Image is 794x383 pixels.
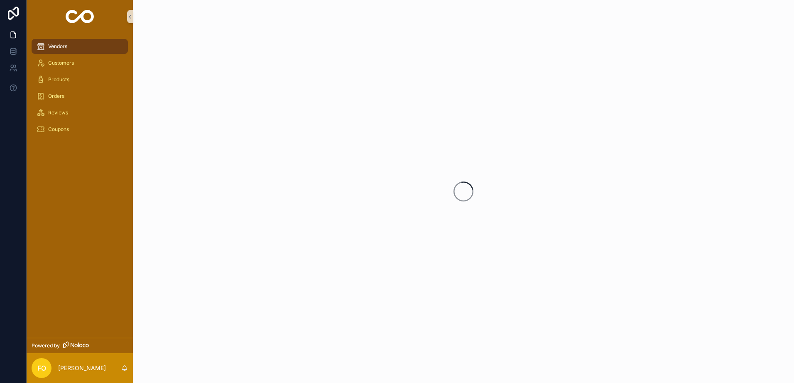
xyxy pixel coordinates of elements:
[27,33,133,148] div: scrollable content
[32,56,128,70] a: Customers
[48,60,74,66] span: Customers
[32,105,128,120] a: Reviews
[48,43,67,50] span: Vendors
[32,122,128,137] a: Coupons
[32,89,128,104] a: Orders
[32,342,60,349] span: Powered by
[48,126,69,133] span: Coupons
[27,338,133,353] a: Powered by
[32,39,128,54] a: Vendors
[58,364,106,372] p: [PERSON_NAME]
[37,363,46,373] span: FO
[48,93,64,99] span: Orders
[32,72,128,87] a: Products
[48,76,69,83] span: Products
[48,109,68,116] span: Reviews
[66,10,94,23] img: App logo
